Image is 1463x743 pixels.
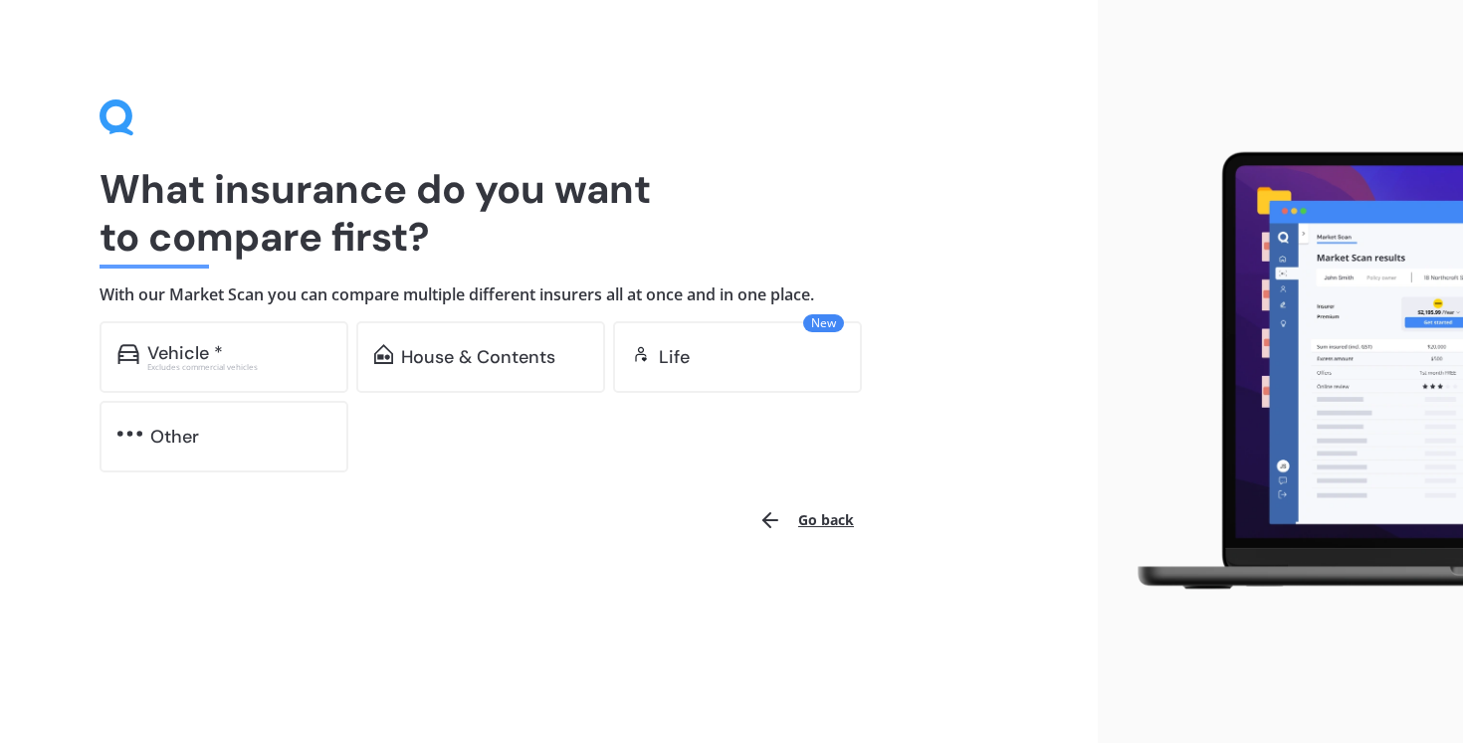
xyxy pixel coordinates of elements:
[147,363,330,371] div: Excludes commercial vehicles
[374,344,393,364] img: home-and-contents.b802091223b8502ef2dd.svg
[401,347,555,367] div: House & Contents
[117,424,142,444] img: other.81dba5aafe580aa69f38.svg
[147,343,223,363] div: Vehicle *
[100,284,998,305] h4: With our Market Scan you can compare multiple different insurers all at once and in one place.
[100,165,998,261] h1: What insurance do you want to compare first?
[631,344,651,364] img: life.f720d6a2d7cdcd3ad642.svg
[659,347,690,367] div: Life
[117,344,139,364] img: car.f15378c7a67c060ca3f3.svg
[746,496,866,544] button: Go back
[803,314,844,332] span: New
[150,427,199,447] div: Other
